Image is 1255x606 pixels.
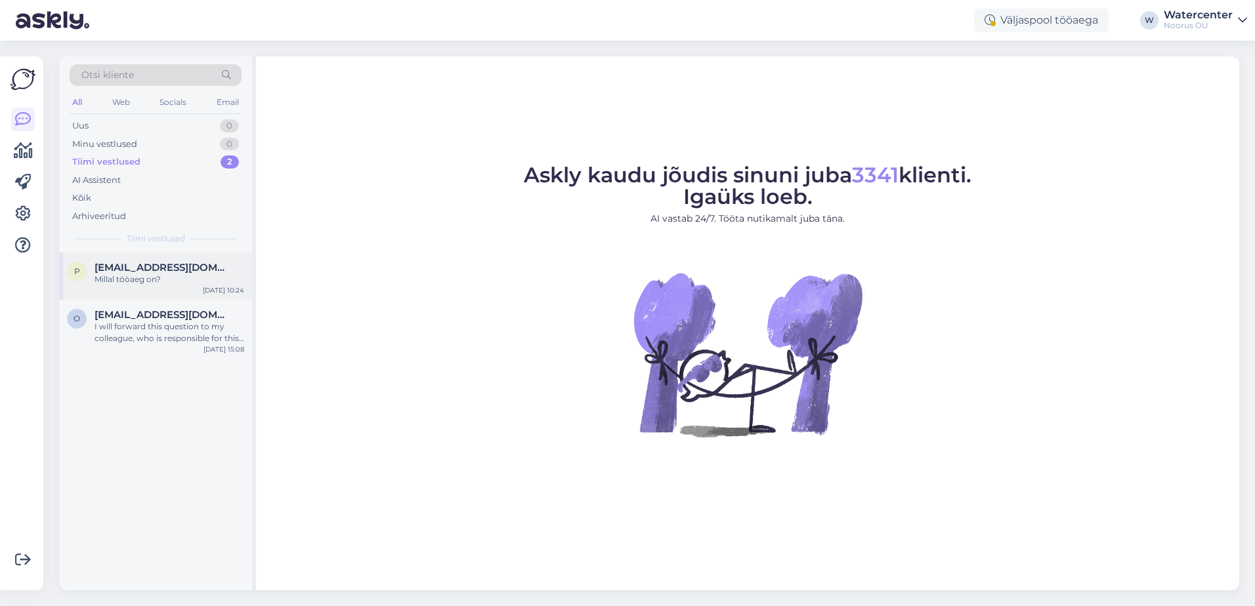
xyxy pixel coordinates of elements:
[70,94,85,111] div: All
[629,236,866,472] img: No Chat active
[1140,11,1159,30] div: W
[157,94,189,111] div: Socials
[72,210,126,223] div: Arhiveeritud
[524,212,971,226] p: AI vastab 24/7. Tööta nutikamalt juba täna.
[221,155,239,169] div: 2
[852,162,899,188] span: 3341
[203,344,244,354] div: [DATE] 15:08
[95,262,231,273] span: priit.solovjev@gmail.com
[95,321,244,344] div: I will forward this question to my colleague, who is responsible for this. The reply will be here...
[74,266,80,276] span: p
[95,309,231,321] span: olga.kosolapova.001@gmail.com
[11,67,35,92] img: Askly Logo
[81,68,134,82] span: Otsi kliente
[95,273,244,285] div: Millal tööaeg on?
[220,119,239,132] div: 0
[214,94,242,111] div: Email
[74,313,80,323] span: o
[110,94,133,111] div: Web
[1164,10,1247,31] a: WatercenterNoorus OÜ
[524,162,971,209] span: Askly kaudu jõudis sinuni juba klienti. Igaüks loeb.
[72,155,140,169] div: Tiimi vestlused
[1164,20,1233,31] div: Noorus OÜ
[220,138,239,151] div: 0
[127,233,185,245] span: Tiimi vestlused
[974,9,1109,32] div: Väljaspool tööaega
[1164,10,1233,20] div: Watercenter
[72,192,91,205] div: Kõik
[203,285,244,295] div: [DATE] 10:24
[72,174,121,187] div: AI Assistent
[72,119,89,132] div: Uus
[72,138,137,151] div: Minu vestlused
